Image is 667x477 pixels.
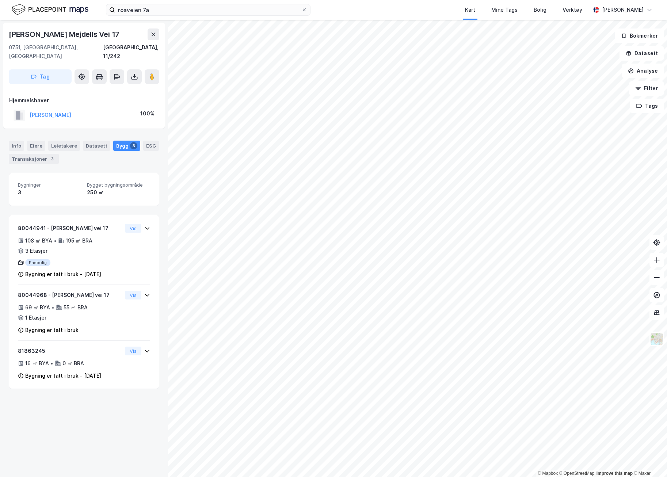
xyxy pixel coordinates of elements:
[9,43,103,61] div: 0751, [GEOGRAPHIC_DATA], [GEOGRAPHIC_DATA]
[130,142,137,149] div: 3
[559,471,595,476] a: OpenStreetMap
[115,4,301,15] input: Søk på adresse, matrikkel, gårdeiere, leietakere eller personer
[87,182,150,188] span: Bygget bygningsområde
[630,442,667,477] iframe: Chat Widget
[602,5,644,14] div: [PERSON_NAME]
[25,247,47,255] div: 3 Etasjer
[12,3,88,16] img: logo.f888ab2527a4732fd821a326f86c7f29.svg
[18,347,122,355] div: 81863245
[48,141,80,151] div: Leietakere
[563,5,582,14] div: Verktøy
[9,69,72,84] button: Tag
[143,141,159,151] div: ESG
[9,96,159,105] div: Hjemmelshaver
[83,141,110,151] div: Datasett
[18,224,122,233] div: 80044941 - [PERSON_NAME] vei 17
[140,109,155,118] div: 100%
[50,360,53,366] div: •
[52,305,54,310] div: •
[538,471,558,476] a: Mapbox
[54,238,57,244] div: •
[125,291,141,299] button: Vis
[25,270,101,279] div: Bygning er tatt i bruk - [DATE]
[629,81,664,96] button: Filter
[125,224,141,233] button: Vis
[630,442,667,477] div: Kontrollprogram for chat
[534,5,546,14] div: Bolig
[125,347,141,355] button: Vis
[18,291,122,299] div: 80044968 - [PERSON_NAME] vei 17
[9,141,24,151] div: Info
[103,43,159,61] div: [GEOGRAPHIC_DATA], 11/242
[9,154,59,164] div: Transaksjoner
[465,5,475,14] div: Kart
[49,155,56,163] div: 3
[9,28,121,40] div: [PERSON_NAME] Mejdells Vei 17
[18,188,81,197] div: 3
[25,303,50,312] div: 69 ㎡ BYA
[27,141,45,151] div: Eiere
[25,326,79,335] div: Bygning er tatt i bruk
[597,471,633,476] a: Improve this map
[113,141,140,151] div: Bygg
[25,236,52,245] div: 108 ㎡ BYA
[25,371,101,380] div: Bygning er tatt i bruk - [DATE]
[62,359,84,368] div: 0 ㎡ BRA
[18,182,81,188] span: Bygninger
[620,46,664,61] button: Datasett
[622,64,664,78] button: Analyse
[491,5,518,14] div: Mine Tags
[650,332,664,346] img: Z
[615,28,664,43] button: Bokmerker
[66,236,92,245] div: 195 ㎡ BRA
[87,188,150,197] div: 250 ㎡
[25,313,46,322] div: 1 Etasjer
[64,303,88,312] div: 55 ㎡ BRA
[630,99,664,113] button: Tags
[25,359,49,368] div: 16 ㎡ BYA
